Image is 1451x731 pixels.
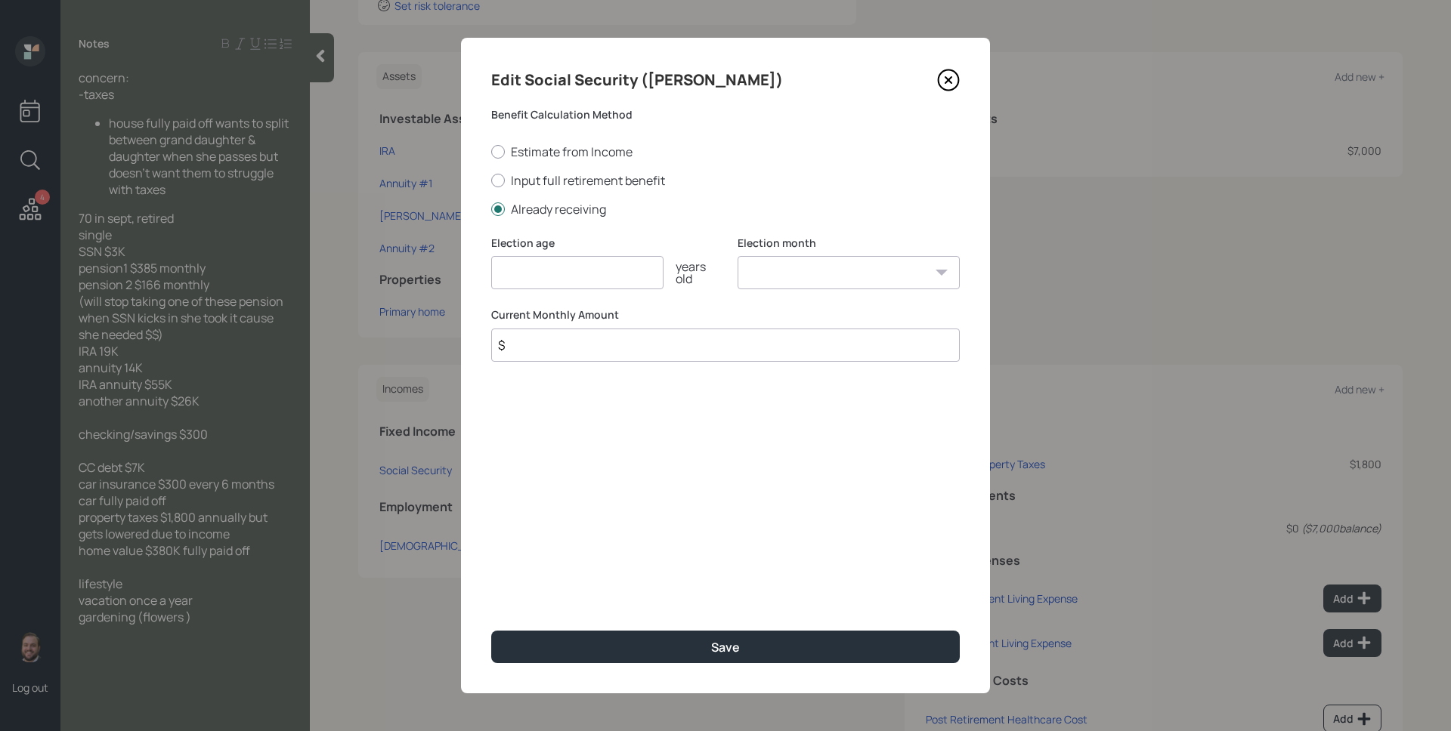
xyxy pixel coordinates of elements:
[491,107,960,122] label: Benefit Calculation Method
[491,201,960,217] label: Already receiving
[491,236,713,251] label: Election age
[491,172,960,189] label: Input full retirement benefit
[491,307,960,322] label: Current Monthly Amount
[491,631,960,663] button: Save
[491,68,783,92] h4: Edit Social Security ([PERSON_NAME])
[711,639,740,655] div: Save
[664,261,713,285] div: years old
[738,236,960,251] label: Election month
[491,143,960,160] label: Estimate from Income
